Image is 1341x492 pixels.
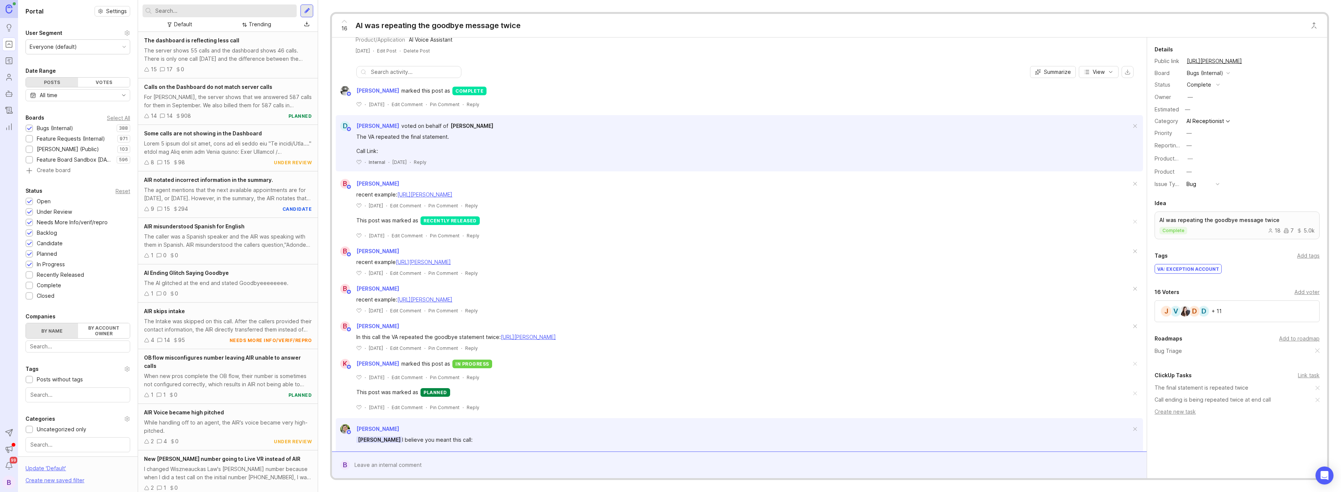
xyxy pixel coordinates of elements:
img: Justin Maxwell [340,86,350,96]
div: All time [40,91,57,99]
div: recent example [356,258,656,266]
div: 16 Voters [1155,288,1179,297]
time: [DATE] [369,345,383,351]
div: The AI glitched at the end and stated Goodbyeeeeeeee. [144,279,312,287]
div: 15 [151,65,157,73]
span: [PERSON_NAME] [356,248,399,254]
div: K [340,359,350,369]
div: 4 [151,336,154,344]
div: Reply [465,202,478,209]
div: · [365,101,366,108]
span: The dashboard is reflecting less call [144,37,239,43]
a: [PERSON_NAME] [451,122,493,130]
div: Votes [78,78,130,87]
div: Pin Comment [428,345,458,351]
a: Reporting [2,120,16,133]
div: 95 [178,336,185,344]
button: Summarize [1030,66,1076,78]
a: [URL][PERSON_NAME] [397,191,452,198]
div: Select All [107,116,130,120]
div: Reply [465,270,478,276]
img: member badge [346,126,352,132]
time: [DATE] [369,102,384,107]
a: Users [2,70,16,84]
span: Summarize [1044,68,1071,76]
time: [DATE] [369,308,383,313]
div: 98 [178,158,185,166]
div: Status [1155,81,1181,89]
input: Search activity... [371,68,457,76]
div: Pin Comment [430,101,460,108]
div: · [424,307,425,314]
div: · [424,202,425,209]
p: 971 [120,136,128,142]
div: · [386,345,387,351]
a: AIR Voice became high pitchedWhile handling off to an agent, the AIR's voice became very high-pit... [138,404,318,450]
div: B [340,284,350,294]
div: 18 [1268,228,1281,233]
div: 908 [181,112,191,120]
div: · [410,159,411,165]
svg: toggle icon [118,92,130,98]
div: · [426,374,427,381]
div: Pin Comment [430,374,460,381]
img: Aaron Lee [340,424,350,434]
div: Pin Comment [430,232,460,239]
span: marked this post as [401,87,450,95]
div: under review [274,159,312,166]
span: AI Ending Glitch Saying Goodbye [144,270,229,276]
div: 14 [151,112,157,120]
a: Bug Triage [1155,347,1182,355]
div: · [388,159,389,165]
div: 0 [175,437,179,445]
div: 2 [151,437,154,445]
div: candidate [282,206,312,212]
div: Reply [465,307,478,314]
button: export comments [1122,66,1134,78]
div: · [426,232,427,239]
div: Default [174,20,192,28]
div: · [463,374,464,381]
div: Recently Released [37,271,84,279]
a: Aaron Lee[PERSON_NAME] [336,424,399,434]
a: Create board [26,168,130,174]
button: Settings [95,6,130,16]
div: Everyone (default) [30,43,77,51]
div: Boards [26,113,44,122]
p: 596 [119,157,128,163]
h1: Portal [26,7,44,16]
div: — [1186,168,1192,176]
div: · [365,307,366,314]
span: AIR skips intake [144,308,185,314]
img: member badge [346,91,352,97]
a: B[PERSON_NAME] [336,179,399,189]
a: The dashboard is reflecting less callThe server shows 55 calls and the dashboard shows 46 calls. ... [138,32,318,78]
div: Under Review [37,208,72,216]
div: 1 [151,251,153,259]
div: Closed [37,292,54,300]
div: Pin Comment [428,202,458,209]
button: View [1079,66,1119,78]
div: B [340,179,350,189]
div: Idea [1155,199,1166,208]
div: Estimated [1155,107,1179,112]
div: Planned [37,250,57,258]
div: recent example: [356,190,656,199]
div: 7 [1284,228,1294,233]
div: Reply [467,232,479,239]
div: 1 [151,391,153,399]
div: Complete [37,281,61,289]
div: Tags [1155,251,1168,260]
div: · [365,374,366,381]
div: 294 [178,205,188,213]
p: 103 [120,146,128,152]
div: Pin Comment [430,404,460,411]
div: AI Receptionist [1186,118,1224,124]
a: [URL][PERSON_NAME] [1185,56,1244,66]
div: AI Voice Assistant [409,36,452,44]
input: Search... [30,391,125,399]
div: The server shows 55 calls and the dashboard shows 46 calls. There is only one call [DATE] and the... [144,46,312,63]
div: B [340,246,350,256]
div: User Segment [26,28,62,37]
div: 1 [163,391,166,399]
